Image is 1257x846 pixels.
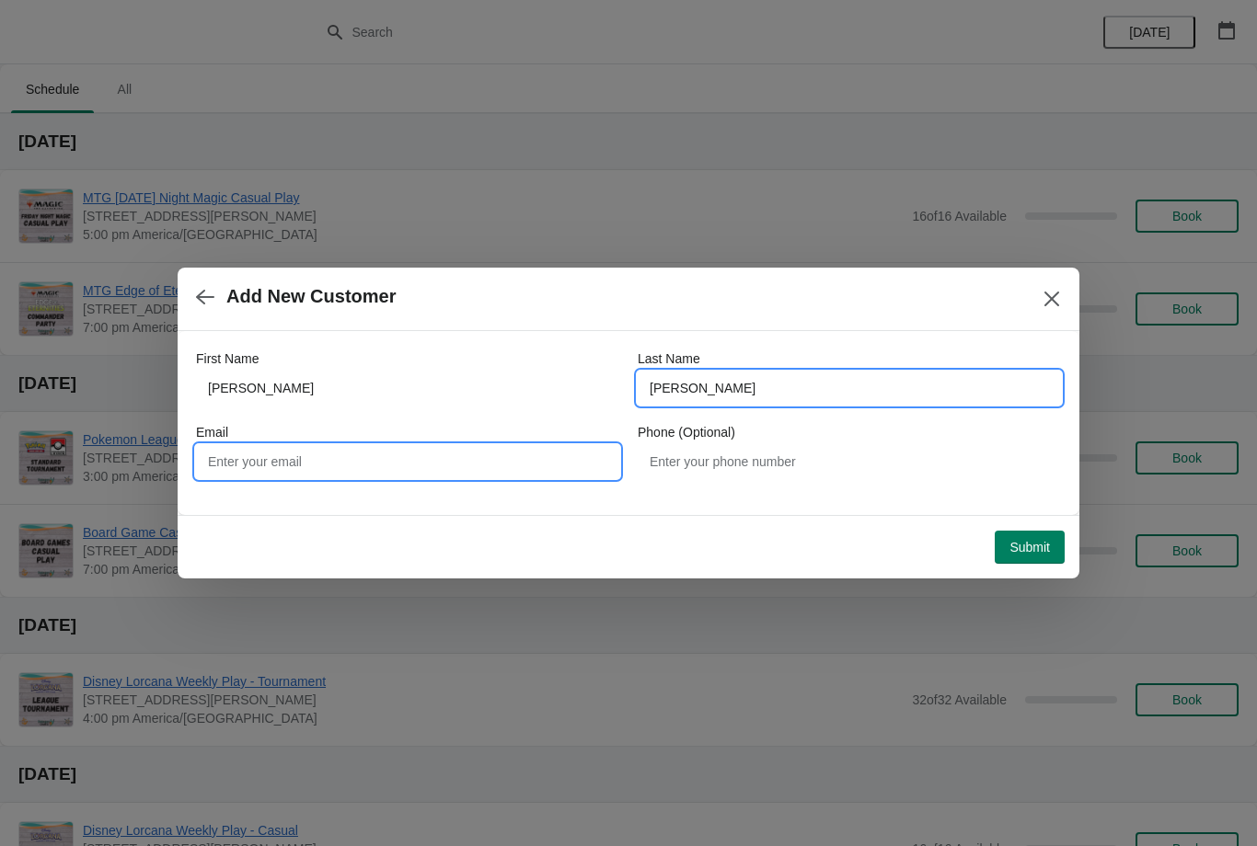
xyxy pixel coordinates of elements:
input: Enter your phone number [638,445,1061,478]
label: First Name [196,349,259,368]
label: Phone (Optional) [638,423,735,441]
label: Email [196,423,228,441]
span: Submit [1009,540,1050,554]
input: Enter your email [196,445,619,478]
input: John [196,372,619,405]
h2: Add New Customer [226,286,396,307]
label: Last Name [638,349,700,368]
input: Smith [638,372,1061,405]
button: Submit [995,531,1065,564]
button: Close [1035,282,1068,315]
